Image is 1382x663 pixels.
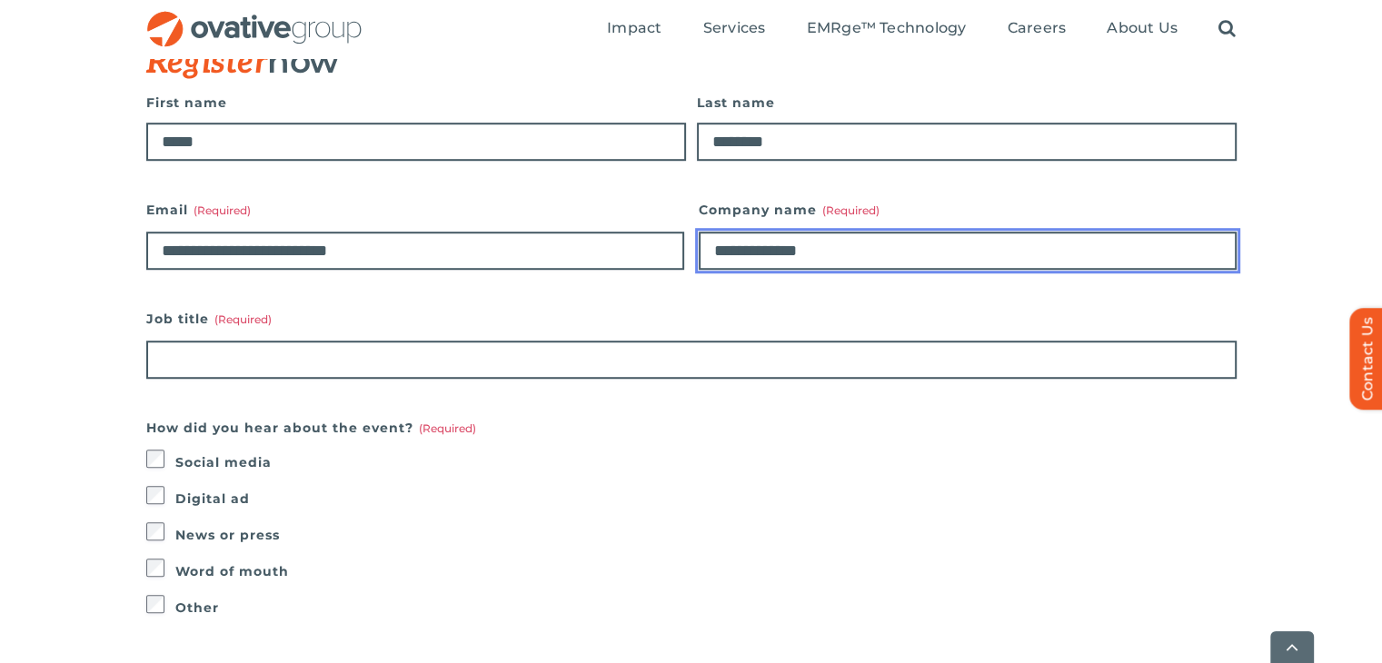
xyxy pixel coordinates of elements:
a: Impact [607,19,661,39]
span: Services [703,19,766,37]
a: About Us [1107,19,1178,39]
a: Services [703,19,766,39]
span: Impact [607,19,661,37]
span: About Us [1107,19,1178,37]
a: Search [1218,19,1236,39]
a: OG_Full_horizontal_RGB [145,9,363,26]
span: (Required) [822,203,880,217]
a: Careers [1008,19,1067,39]
span: (Required) [194,203,251,217]
span: Careers [1008,19,1067,37]
label: News or press [175,522,1237,548]
label: Email [146,197,684,223]
span: (Required) [214,312,272,326]
label: Social media [175,450,1237,475]
label: Word of mouth [175,559,1237,584]
h3: now [146,43,1146,81]
label: Job title [146,306,1237,331]
span: Register [146,43,268,83]
span: (Required) [419,421,476,435]
label: Other [175,595,1237,620]
legend: How did you hear about the event? [146,415,476,440]
label: Company name [699,197,1237,223]
label: Digital ad [175,486,1237,511]
span: EMRge™ Technology [806,19,966,37]
label: Last name [697,90,1237,115]
label: First name [146,90,686,115]
a: EMRge™ Technology [806,19,966,39]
